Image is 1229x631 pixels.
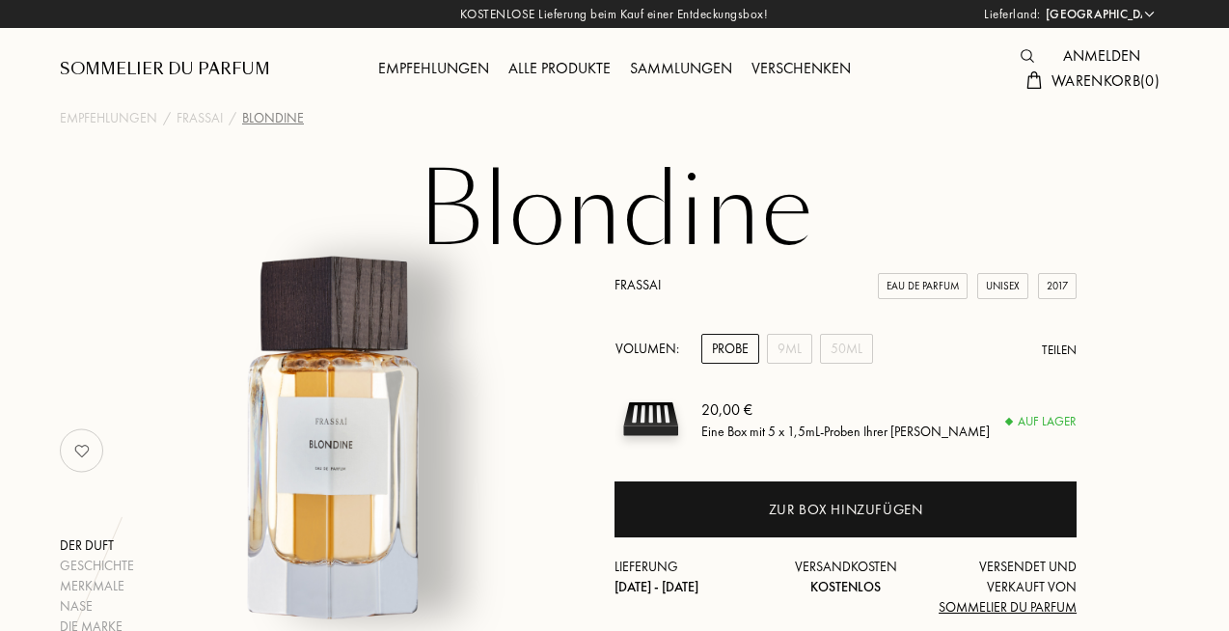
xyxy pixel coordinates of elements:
div: 20,00 € [701,398,990,421]
a: Frassai [614,276,661,293]
div: 2017 [1038,273,1077,299]
div: Der Duft [60,535,134,556]
div: Teilen [1042,341,1077,360]
a: Verschenken [742,58,860,78]
div: Lieferung [614,557,769,597]
div: Nase [60,596,134,617]
img: search_icn.svg [1021,49,1034,63]
div: Empfehlungen [369,57,499,82]
div: / [163,108,171,128]
h1: Blondine [132,158,1097,264]
div: 50mL [820,334,873,364]
span: Kostenlos [810,578,881,595]
a: Empfehlungen [369,58,499,78]
div: Sammlungen [620,57,742,82]
div: Eine Box mit 5 x 1,5mL-Proben Ihrer [PERSON_NAME] [701,421,990,441]
div: Merkmale [60,576,134,596]
a: Empfehlungen [60,108,157,128]
a: Alle Produkte [499,58,620,78]
div: Verschenken [742,57,860,82]
div: Alle Produkte [499,57,620,82]
span: Lieferland: [984,5,1041,24]
div: Geschichte [60,556,134,576]
a: Anmelden [1053,45,1150,66]
div: Versandkosten [769,557,923,597]
img: sample box [614,383,687,455]
div: 9mL [767,334,812,364]
img: no_like_p.png [63,431,101,470]
div: Unisex [977,273,1028,299]
div: Versendet und verkauft von [922,557,1077,617]
div: / [229,108,236,128]
div: Blondine [242,108,304,128]
div: Volumen: [614,334,690,364]
img: cart.svg [1026,71,1042,89]
div: Probe [701,334,759,364]
div: Anmelden [1053,44,1150,69]
div: Eau de Parfum [878,273,968,299]
div: Auf Lager [1006,412,1077,431]
a: Frassai [177,108,223,128]
span: Sommelier du Parfum [939,598,1077,616]
a: Sammlungen [620,58,742,78]
a: Sommelier du Parfum [60,58,270,81]
div: Zur Box hinzufügen [769,499,923,521]
span: Warenkorb ( 0 ) [1051,70,1160,91]
span: [DATE] - [DATE] [614,578,698,595]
